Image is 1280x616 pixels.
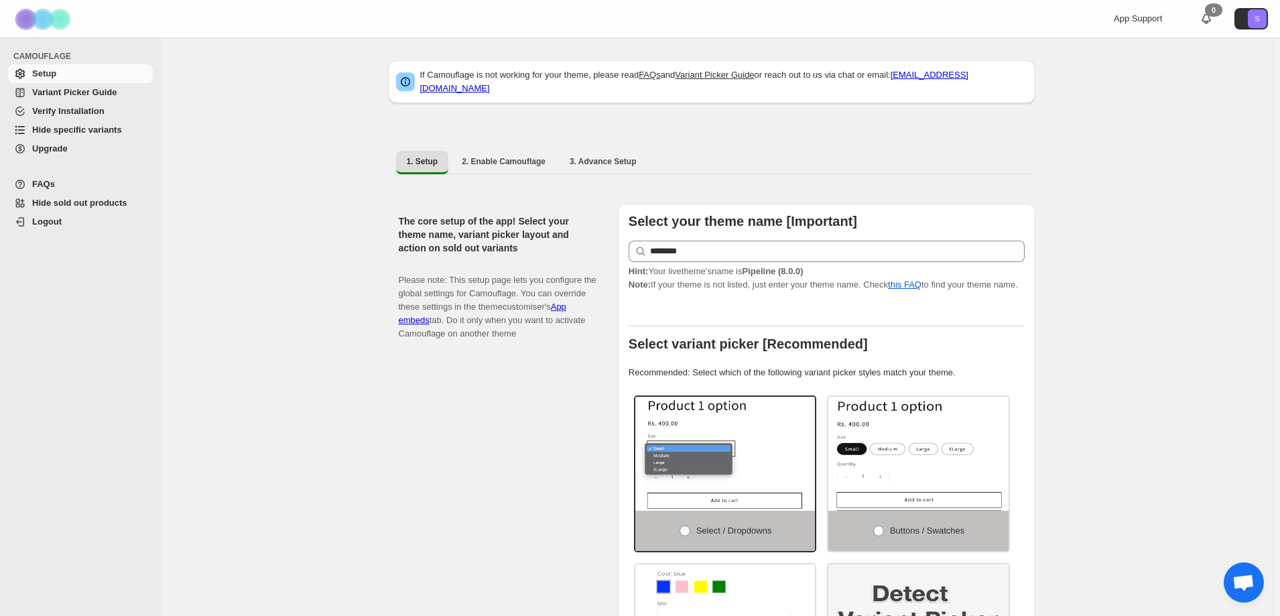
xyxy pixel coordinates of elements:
p: If Camouflage is not working for your theme, please read and or reach out to us via chat or email: [420,68,1027,95]
a: this FAQ [888,280,921,290]
button: Avatar with initials S [1234,8,1268,29]
span: Hide specific variants [32,125,122,135]
span: CAMOUFLAGE [13,51,154,62]
a: FAQs [639,70,661,80]
strong: Note: [629,280,651,290]
p: If your theme is not listed, just enter your theme name. Check to find your theme name. [629,265,1025,292]
a: Upgrade [8,139,153,158]
a: Hide sold out products [8,194,153,212]
span: 1. Setup [407,156,438,167]
div: 0 [1205,3,1222,17]
b: Select your theme name [Important] [629,214,857,229]
a: Variant Picker Guide [675,70,754,80]
span: App Support [1114,13,1162,23]
a: Logout [8,212,153,231]
a: FAQs [8,175,153,194]
text: S [1255,15,1259,23]
a: Setup [8,64,153,83]
p: Please note: This setup page lets you configure the global settings for Camouflage. You can overr... [399,260,596,341]
span: Buttons / Swatches [890,526,964,536]
p: Recommended: Select which of the following variant picker styles match your theme. [629,366,1025,379]
span: Upgrade [32,143,68,153]
a: Verify Installation [8,102,153,121]
span: Select / Dropdowns [696,526,772,536]
span: Setup [32,68,56,78]
h2: The core setup of the app! Select your theme name, variant picker layout and action on sold out v... [399,214,596,255]
span: Variant Picker Guide [32,87,117,97]
a: Hide specific variants [8,121,153,139]
strong: Pipeline (8.0.0) [742,266,803,276]
img: Buttons / Swatches [828,397,1009,511]
span: 2. Enable Camouflage [462,156,546,167]
span: Your live theme's name is [629,266,804,276]
strong: Hint: [629,266,649,276]
div: Aprire la chat [1224,562,1264,603]
a: 0 [1200,12,1213,25]
img: Camouflage [11,1,78,38]
span: 3. Advance Setup [570,156,637,167]
span: Avatar with initials S [1248,9,1267,28]
b: Select variant picker [Recommended] [629,336,868,351]
span: FAQs [32,179,55,189]
img: Select / Dropdowns [635,397,816,511]
span: Verify Installation [32,106,105,116]
span: Hide sold out products [32,198,127,208]
span: Logout [32,217,62,227]
a: Variant Picker Guide [8,83,153,102]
